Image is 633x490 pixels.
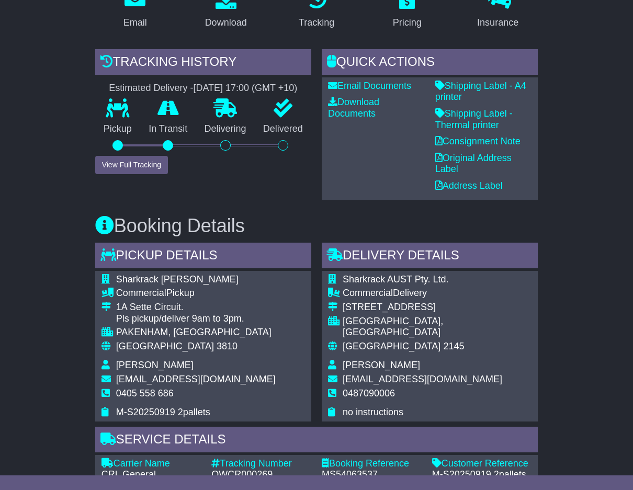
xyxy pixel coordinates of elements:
[116,288,276,299] div: Pickup
[432,458,532,470] div: Customer Reference
[477,16,518,30] div: Insurance
[95,243,311,271] div: Pickup Details
[435,153,512,175] a: Original Address Label
[343,288,532,299] div: Delivery
[95,83,311,94] div: Estimated Delivery -
[435,180,503,191] a: Address Label
[95,49,311,77] div: Tracking history
[393,16,422,30] div: Pricing
[435,108,513,130] a: Shipping Label - Thermal printer
[343,302,532,313] div: [STREET_ADDRESS]
[343,274,448,284] span: Sharkrack AUST Pty. Ltd.
[116,388,174,398] span: 0405 558 686
[343,341,440,351] span: [GEOGRAPHIC_DATA]
[322,469,422,481] div: MS54063537
[343,388,395,398] span: 0487090006
[211,458,311,470] div: Tracking Number
[116,274,239,284] span: Sharkrack [PERSON_NAME]
[123,16,147,30] div: Email
[116,341,214,351] span: [GEOGRAPHIC_DATA]
[328,81,411,91] a: Email Documents
[193,83,297,94] div: [DATE] 17:00 (GMT +10)
[196,123,254,135] p: Delivering
[116,327,276,338] div: PAKENHAM, [GEOGRAPHIC_DATA]
[116,313,276,325] div: Pls pickup/deliver 9am to 3pm.
[435,81,526,102] a: Shipping Label - A4 printer
[95,215,538,236] h3: Booking Details
[95,123,140,135] p: Pickup
[205,16,247,30] div: Download
[443,341,464,351] span: 2145
[95,156,168,174] button: View Full Tracking
[116,374,276,384] span: [EMAIL_ADDRESS][DOMAIN_NAME]
[116,360,194,370] span: [PERSON_NAME]
[343,360,420,370] span: [PERSON_NAME]
[255,123,311,135] p: Delivered
[101,458,201,470] div: Carrier Name
[435,136,521,146] a: Consignment Note
[116,407,210,417] span: M-S20250919 2pallets
[211,469,311,481] div: OWCR000269
[322,458,422,470] div: Booking Reference
[343,407,403,417] span: no instructions
[101,469,201,481] div: CRL General
[328,97,379,119] a: Download Documents
[432,469,532,481] div: M-S20250919 2pallets
[343,374,502,384] span: [EMAIL_ADDRESS][DOMAIN_NAME]
[322,243,538,271] div: Delivery Details
[140,123,196,135] p: In Transit
[299,16,334,30] div: Tracking
[116,302,276,313] div: 1A Sette Circuit.
[343,316,532,338] div: [GEOGRAPHIC_DATA], [GEOGRAPHIC_DATA]
[95,427,538,455] div: Service Details
[322,49,538,77] div: Quick Actions
[116,288,166,298] span: Commercial
[343,288,393,298] span: Commercial
[217,341,238,351] span: 3810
